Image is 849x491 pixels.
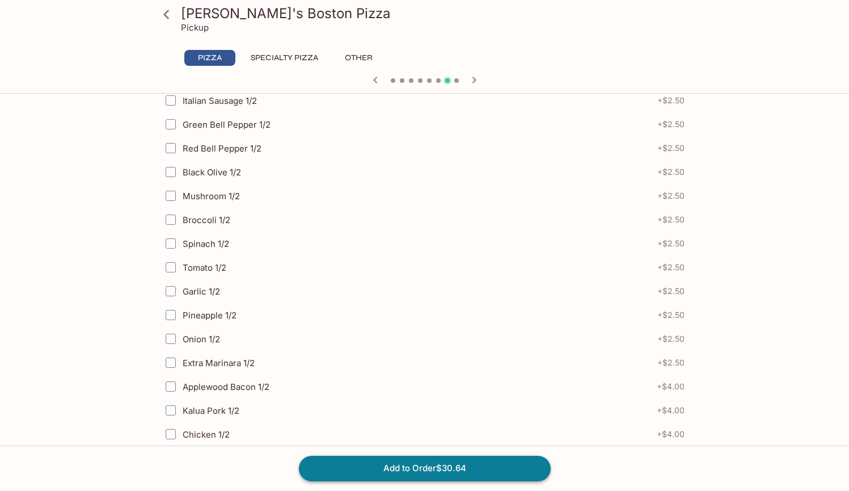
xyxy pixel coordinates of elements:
[183,215,230,225] span: Broccoli 1/2
[183,95,257,106] span: Italian Sausage 1/2
[244,50,324,66] button: Specialty Pizza
[183,334,220,345] span: Onion 1/2
[657,334,685,343] span: + $2.50
[183,381,269,392] span: Applewood Bacon 1/2
[333,50,385,66] button: Other
[657,430,685,439] span: + $4.00
[657,215,685,224] span: + $2.50
[183,310,236,321] span: Pineapple 1/2
[657,406,685,415] span: + $4.00
[183,358,255,368] span: Extra Marinara 1/2
[657,239,685,248] span: + $2.50
[183,143,261,154] span: Red Bell Pepper 1/2
[657,263,685,272] span: + $2.50
[657,96,685,105] span: + $2.50
[657,382,685,391] span: + $4.00
[657,191,685,200] span: + $2.50
[657,287,685,296] span: + $2.50
[657,310,685,320] span: + $2.50
[183,238,229,249] span: Spinach 1/2
[657,358,685,367] span: + $2.50
[184,50,235,66] button: Pizza
[183,405,239,416] span: Kalua Pork 1/2
[183,286,220,297] span: Garlic 1/2
[183,119,271,130] span: Green Bell Pepper 1/2
[657,144,685,153] span: + $2.50
[183,429,230,440] span: Chicken 1/2
[657,167,685,177] span: + $2.50
[299,456,551,481] button: Add to Order$30.64
[183,167,241,178] span: Black Olive 1/2
[181,22,209,33] p: Pickup
[183,191,240,202] span: Mushroom 1/2
[183,262,226,273] span: Tomato 1/2
[181,5,688,22] h3: [PERSON_NAME]'s Boston Pizza
[657,120,685,129] span: + $2.50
